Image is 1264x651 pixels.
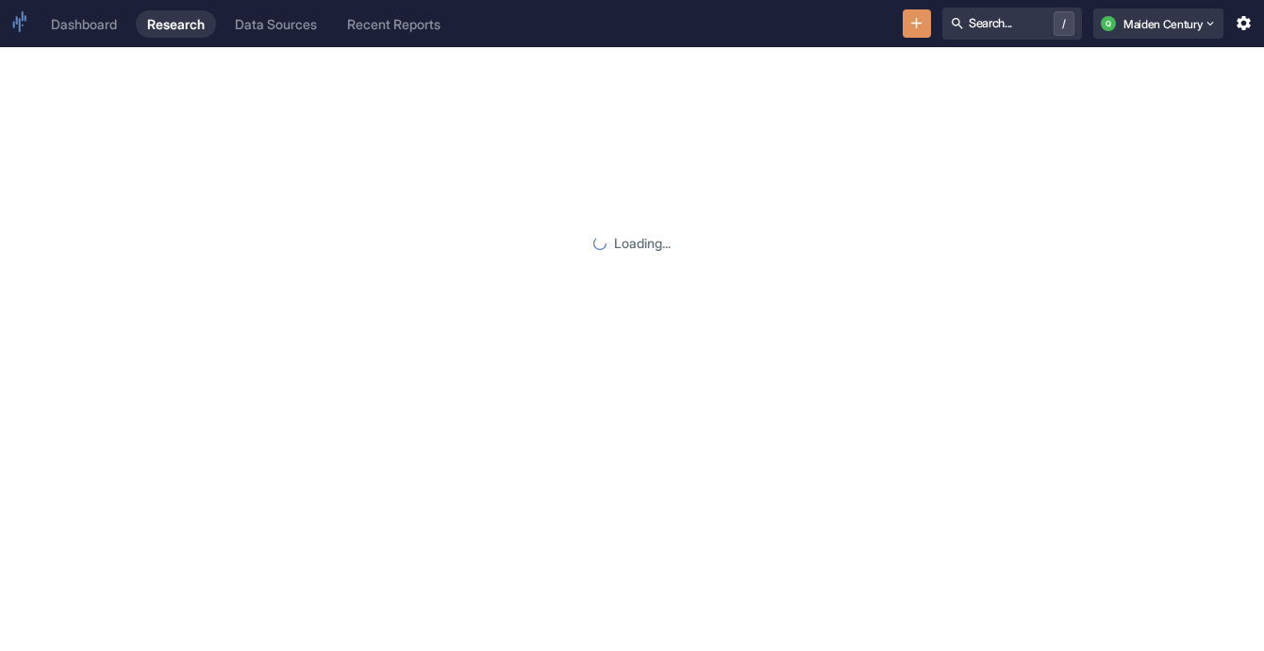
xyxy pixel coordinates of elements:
a: Recent Reports [336,10,452,38]
button: QMaiden Century [1093,8,1223,39]
div: Recent Reports [347,16,441,32]
button: New Resource [903,9,932,39]
button: Search.../ [942,8,1082,40]
p: Loading... [614,233,671,253]
div: Data Sources [235,16,317,32]
div: Research [147,16,205,32]
a: Research [136,10,216,38]
div: Dashboard [51,16,117,32]
a: Data Sources [224,10,328,38]
div: Q [1101,16,1116,31]
a: Dashboard [40,10,128,38]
